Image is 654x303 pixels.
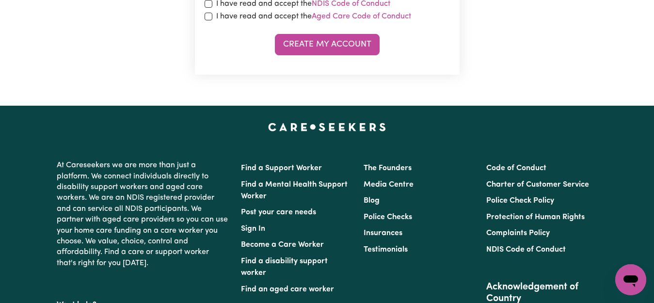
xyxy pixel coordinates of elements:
a: Careseekers home page [268,123,386,131]
a: Blog [364,197,380,205]
a: Police Checks [364,213,412,221]
a: Find a disability support worker [241,257,328,277]
a: Find a Support Worker [241,164,322,172]
a: Sign In [241,225,265,233]
a: Testimonials [364,246,408,254]
a: NDIS Code of Conduct [486,246,566,254]
a: Media Centre [364,181,414,189]
a: Post your care needs [241,208,316,216]
a: Become a Care Worker [241,241,324,249]
p: At Careseekers we are more than just a platform. We connect individuals directly to disability su... [57,156,229,272]
a: Insurances [364,229,402,237]
a: Police Check Policy [486,197,554,205]
iframe: Button to launch messaging window [615,264,646,295]
a: The Founders [364,164,412,172]
a: Protection of Human Rights [486,213,585,221]
a: Aged Care Code of Conduct [312,13,411,20]
a: Find a Mental Health Support Worker [241,181,348,200]
label: I have read and accept the [216,11,411,22]
button: Create My Account [275,34,380,55]
a: Charter of Customer Service [486,181,589,189]
a: Code of Conduct [486,164,546,172]
a: Complaints Policy [486,229,550,237]
a: Find an aged care worker [241,286,334,293]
